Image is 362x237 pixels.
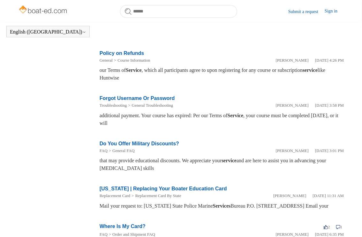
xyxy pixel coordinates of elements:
[313,193,344,198] time: 05/22/2024, 11:31
[303,67,318,73] em: service
[325,8,344,15] a: Sign in
[100,141,179,146] a: Do You Offer Military Discounts?
[315,148,344,153] time: 05/09/2024, 15:01
[112,232,155,237] a: Order and Shipment FAQ
[100,193,130,198] a: Replacement Card
[100,66,344,82] div: our Terms of , which all participants agree to upon registering for any course or subscription li...
[18,4,69,17] img: Boat-Ed Help Center home page
[222,158,237,163] em: service
[112,148,134,153] a: General FAQ
[100,96,175,101] a: Forgot Username Or Password
[276,102,309,109] li: [PERSON_NAME]
[100,202,344,210] div: Mail your request to: [US_STATE] State Police Marine Bureau P.O. [STREET_ADDRESS] Email your
[100,148,108,153] a: FAQ
[315,58,344,63] time: 01/29/2024, 16:26
[213,203,231,209] em: Services
[100,186,227,191] a: [US_STATE] | Replacing Your Boater Education Card
[276,148,309,154] li: [PERSON_NAME]
[100,58,113,63] a: General
[276,57,309,64] li: [PERSON_NAME]
[130,193,181,199] li: Replacement Card By State
[113,57,150,64] li: Course Information
[132,103,173,108] a: General Troubleshooting
[100,50,144,56] a: Policy on Refunds
[273,193,306,199] li: [PERSON_NAME]
[108,148,135,154] li: General FAQ
[100,103,127,108] a: Troubleshooting
[100,193,130,199] li: Replacement Card
[324,225,330,229] span: 2
[336,225,343,229] span: 1
[100,157,344,172] div: that may provide educational discounts. We appreciate your and are here to assist you in advancin...
[100,57,113,64] li: General
[120,5,237,18] input: Search
[126,67,142,73] em: Service
[315,103,344,108] time: 05/20/2025, 15:58
[100,232,108,237] a: FAQ
[135,193,181,198] a: Replacement Card By State
[315,232,344,237] time: 01/05/2024, 18:35
[100,102,127,109] li: Troubleshooting
[100,224,146,229] a: Where Is My Card?
[228,113,244,118] em: Service
[10,29,86,35] button: English ([GEOGRAPHIC_DATA])
[117,58,150,63] a: Course Information
[288,8,325,15] a: Submit a request
[100,148,108,154] li: FAQ
[100,112,344,127] div: additional payment. Your course has expired: Per our Terms of , your course must be completed [DA...
[127,102,173,109] li: General Troubleshooting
